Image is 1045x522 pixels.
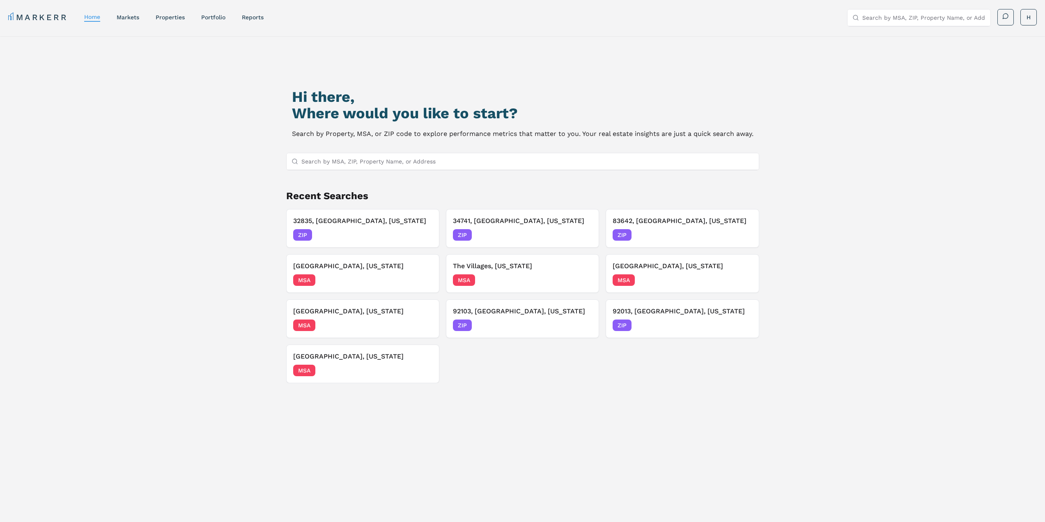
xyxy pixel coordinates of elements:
h3: 34741, [GEOGRAPHIC_DATA], [US_STATE] [453,216,592,226]
span: MSA [293,320,315,331]
button: Remove The Villages, FloridaThe Villages, [US_STATE]MSA[DATE] [446,254,599,293]
a: home [84,14,100,20]
span: ZIP [453,320,472,331]
a: markets [117,14,139,21]
span: MSA [293,365,315,376]
span: ZIP [293,229,312,241]
span: [DATE] [574,276,592,284]
span: ZIP [613,320,632,331]
p: Search by Property, MSA, or ZIP code to explore performance metrics that matter to you. Your real... [292,128,753,140]
button: Remove San Diego, California[GEOGRAPHIC_DATA], [US_STATE]MSA[DATE] [286,345,439,383]
button: Remove 83642, Meridian, Idaho83642, [GEOGRAPHIC_DATA], [US_STATE]ZIP[DATE] [606,209,759,248]
input: Search by MSA, ZIP, Property Name, or Address [301,153,754,170]
span: [DATE] [574,231,592,239]
span: [DATE] [574,321,592,329]
button: Remove 32835, Orlando, Florida32835, [GEOGRAPHIC_DATA], [US_STATE]ZIP[DATE] [286,209,439,248]
a: reports [242,14,264,21]
h3: [GEOGRAPHIC_DATA], [US_STATE] [293,261,432,271]
input: Search by MSA, ZIP, Property Name, or Address [862,9,985,26]
a: properties [156,14,185,21]
h3: [GEOGRAPHIC_DATA], [US_STATE] [293,306,432,316]
h3: The Villages, [US_STATE] [453,261,592,271]
span: [DATE] [414,321,432,329]
button: Remove Lockhart, Texas[GEOGRAPHIC_DATA], [US_STATE]MSA[DATE] [286,299,439,338]
span: [DATE] [734,231,752,239]
button: Remove 92103, San Diego, California92103, [GEOGRAPHIC_DATA], [US_STATE]ZIP[DATE] [446,299,599,338]
h3: 32835, [GEOGRAPHIC_DATA], [US_STATE] [293,216,432,226]
a: Portfolio [201,14,225,21]
span: MSA [613,274,635,286]
button: H [1020,9,1037,25]
h3: 92103, [GEOGRAPHIC_DATA], [US_STATE] [453,306,592,316]
span: ZIP [453,229,472,241]
button: Remove 34741, Kissimmee, Florida34741, [GEOGRAPHIC_DATA], [US_STATE]ZIP[DATE] [446,209,599,248]
button: Remove Houston, Texas[GEOGRAPHIC_DATA], [US_STATE]MSA[DATE] [286,254,439,293]
h3: [GEOGRAPHIC_DATA], [US_STATE] [613,261,752,271]
button: Remove 92013, Carlsbad, California92013, [GEOGRAPHIC_DATA], [US_STATE]ZIP[DATE] [606,299,759,338]
a: MARKERR [8,11,68,23]
h1: Hi there, [292,89,753,105]
span: [DATE] [414,366,432,375]
span: [DATE] [734,321,752,329]
span: ZIP [613,229,632,241]
span: H [1027,13,1031,21]
h3: [GEOGRAPHIC_DATA], [US_STATE] [293,352,432,361]
span: [DATE] [414,276,432,284]
span: [DATE] [414,231,432,239]
span: MSA [453,274,475,286]
span: MSA [293,274,315,286]
span: [DATE] [734,276,752,284]
h2: Where would you like to start? [292,105,753,122]
h3: 92013, [GEOGRAPHIC_DATA], [US_STATE] [613,306,752,316]
h2: Recent Searches [286,189,759,202]
h3: 83642, [GEOGRAPHIC_DATA], [US_STATE] [613,216,752,226]
button: Remove Auburn, Alabama[GEOGRAPHIC_DATA], [US_STATE]MSA[DATE] [606,254,759,293]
